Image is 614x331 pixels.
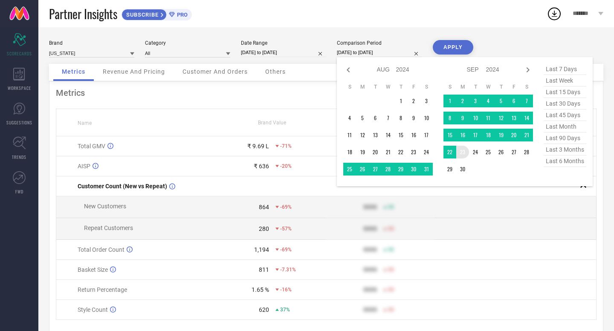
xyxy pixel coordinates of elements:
[259,306,269,313] div: 620
[482,83,495,90] th: Wednesday
[343,83,356,90] th: Sunday
[363,266,377,273] div: 9999
[78,306,108,313] span: Style Count
[495,83,507,90] th: Thursday
[382,163,394,176] td: Wed Aug 28 2024
[495,146,507,158] td: Thu Sep 26 2024
[78,286,127,293] span: Return Percentage
[388,247,394,253] span: 50
[280,226,292,232] span: -57%
[482,146,495,158] td: Wed Sep 25 2024
[356,112,369,124] td: Mon Aug 05 2024
[78,183,167,190] span: Customer Count (New vs Repeat)
[544,75,586,86] span: last week
[544,121,586,132] span: last month
[456,112,469,124] td: Mon Sep 09 2024
[49,40,134,46] div: Brand
[388,287,394,293] span: 50
[520,83,533,90] th: Saturday
[265,68,286,75] span: Others
[394,95,407,107] td: Thu Aug 01 2024
[388,226,394,232] span: 50
[259,204,269,210] div: 864
[84,203,126,210] span: New Customers
[78,120,92,126] span: Name
[382,146,394,158] td: Wed Aug 21 2024
[122,12,161,18] span: SUBSCRIBE
[343,129,356,141] td: Sun Aug 11 2024
[482,112,495,124] td: Wed Sep 11 2024
[343,112,356,124] td: Sun Aug 04 2024
[369,83,382,90] th: Tuesday
[443,112,456,124] td: Sun Sep 08 2024
[145,40,230,46] div: Category
[7,50,32,57] span: SCORECARDS
[394,146,407,158] td: Thu Aug 22 2024
[6,119,32,126] span: SUGGESTIONS
[407,112,420,124] td: Fri Aug 09 2024
[62,68,85,75] span: Metrics
[49,5,117,23] span: Partner Insights
[544,98,586,109] span: last 30 days
[495,95,507,107] td: Thu Sep 05 2024
[544,109,586,121] span: last 45 days
[544,155,586,167] span: last 6 months
[280,143,292,149] span: -71%
[382,83,394,90] th: Wednesday
[280,267,296,273] span: -7.31%
[280,287,292,293] span: -16%
[363,306,377,313] div: 9999
[544,144,586,155] span: last 3 months
[356,163,369,176] td: Mon Aug 26 2024
[443,95,456,107] td: Sun Sep 01 2024
[469,83,482,90] th: Tuesday
[388,267,394,273] span: 50
[343,65,353,75] div: Previous month
[520,129,533,141] td: Sat Sep 21 2024
[254,246,269,253] div: 1,194
[507,146,520,158] td: Fri Sep 27 2024
[258,120,286,126] span: Brand Value
[420,112,433,124] td: Sat Aug 10 2024
[544,132,586,144] span: last 90 days
[433,40,473,55] button: APPLY
[456,83,469,90] th: Monday
[520,112,533,124] td: Sat Sep 14 2024
[337,48,422,57] input: Select comparison period
[420,163,433,176] td: Sat Aug 31 2024
[241,40,326,46] div: Date Range
[443,163,456,176] td: Sun Sep 29 2024
[407,163,420,176] td: Fri Aug 30 2024
[520,95,533,107] td: Sat Sep 07 2024
[507,95,520,107] td: Fri Sep 06 2024
[443,146,456,158] td: Sun Sep 22 2024
[482,95,495,107] td: Wed Sep 04 2024
[382,112,394,124] td: Wed Aug 07 2024
[103,68,165,75] span: Revenue And Pricing
[523,65,533,75] div: Next month
[507,83,520,90] th: Friday
[469,129,482,141] td: Tue Sep 17 2024
[394,129,407,141] td: Thu Aug 15 2024
[495,129,507,141] td: Thu Sep 19 2024
[280,307,290,313] span: 37%
[469,95,482,107] td: Tue Sep 03 2024
[443,83,456,90] th: Sunday
[280,163,292,169] span: -20%
[394,83,407,90] th: Thursday
[420,129,433,141] td: Sat Aug 17 2024
[78,163,90,170] span: AISP
[12,154,26,160] span: TRENDS
[175,12,188,18] span: PRO
[363,204,377,210] div: 9999
[456,146,469,158] td: Mon Sep 23 2024
[507,112,520,124] td: Fri Sep 13 2024
[337,40,422,46] div: Comparison Period
[407,129,420,141] td: Fri Aug 16 2024
[356,129,369,141] td: Mon Aug 12 2024
[343,163,356,176] td: Sun Aug 25 2024
[382,129,394,141] td: Wed Aug 14 2024
[122,7,192,20] a: SUBSCRIBEPRO
[356,146,369,158] td: Mon Aug 19 2024
[78,246,125,253] span: Total Order Count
